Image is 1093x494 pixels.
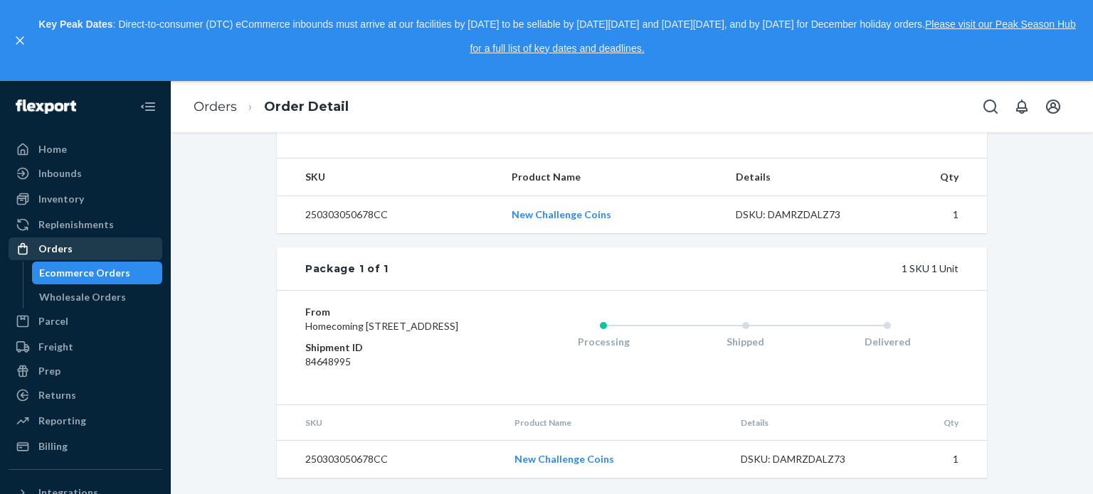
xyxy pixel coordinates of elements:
button: Open account menu [1039,92,1067,121]
th: SKU [277,159,500,196]
a: Reporting [9,409,162,432]
th: Details [729,405,886,441]
p: : Direct-to-consumer (DTC) eCommerce inbounds must arrive at our facilities by [DATE] to be sella... [34,13,1080,60]
div: Prep [38,364,60,378]
div: Package 1 of 1 [305,262,389,276]
a: Ecommerce Orders [32,262,163,284]
th: Details [724,159,881,196]
div: 1 SKU 1 Unit [389,262,959,276]
a: Home [9,138,162,161]
div: Freight [38,340,73,354]
a: Please visit our Peak Season Hub for a full list of key dates and deadlines. [470,18,1075,54]
a: New Challenge Coins [514,453,614,465]
div: Parcel [38,314,68,328]
th: Product Name [500,159,724,196]
a: Inbounds [9,162,162,185]
a: Replenishments [9,213,162,236]
span: Chat [31,10,60,23]
div: DSKU: DAMRZDALZ73 [741,452,875,466]
button: Open Search Box [976,92,1005,121]
a: Wholesale Orders [32,286,163,308]
div: Delivered [816,335,959,349]
div: Processing [532,335,675,349]
th: Qty [886,405,987,441]
a: Prep [9,360,162,382]
button: Close Navigation [134,92,162,121]
div: Ecommerce Orders [39,266,130,280]
td: 1 [880,195,987,233]
td: 250303050678CC [277,195,500,233]
a: Orders [194,99,237,114]
a: Freight [9,335,162,358]
img: Flexport logo [16,100,76,114]
a: New Challenge Coins [512,208,611,220]
dd: 84648995 [305,355,475,369]
div: DSKU: DAMRZDALZ73 [736,208,870,222]
div: Home [38,142,67,156]
div: Inbounds [38,166,82,181]
th: Product Name [503,405,729,441]
a: Order Detail [264,99,349,114]
div: Returns [38,388,76,402]
div: Shipped [675,335,817,349]
dt: From [305,305,475,319]
ol: breadcrumbs [182,86,360,128]
span: Homecoming [STREET_ADDRESS] [305,320,458,332]
td: 250303050678CC [277,440,503,478]
a: Returns [9,384,162,407]
th: Qty [880,159,987,196]
div: Replenishments [38,218,114,232]
div: Billing [38,439,68,453]
a: Billing [9,435,162,458]
dt: Shipment ID [305,340,475,355]
div: Reporting [38,414,86,428]
div: Inventory [38,192,84,206]
a: Orders [9,237,162,260]
button: Open notifications [1008,92,1036,121]
a: Parcel [9,310,162,333]
th: SKU [277,405,503,441]
div: Orders [38,242,73,256]
button: close, [13,33,27,48]
a: Inventory [9,188,162,210]
td: 1 [886,440,987,478]
div: Wholesale Orders [39,290,126,304]
strong: Key Peak Dates [38,18,112,30]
